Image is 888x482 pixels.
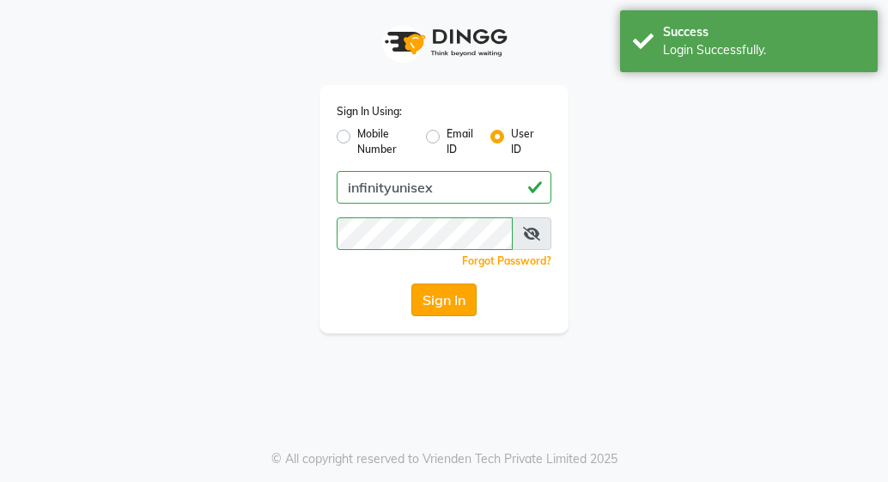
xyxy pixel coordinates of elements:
input: Username [337,171,551,204]
input: Username [337,217,513,250]
div: Login Successfully. [663,41,865,59]
label: User ID [511,126,538,157]
label: Email ID [447,126,476,157]
div: Success [663,23,865,41]
label: Mobile Number [357,126,412,157]
button: Sign In [411,284,477,316]
label: Sign In Using: [337,104,402,119]
a: Forgot Password? [462,254,551,267]
img: logo1.svg [375,17,513,68]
